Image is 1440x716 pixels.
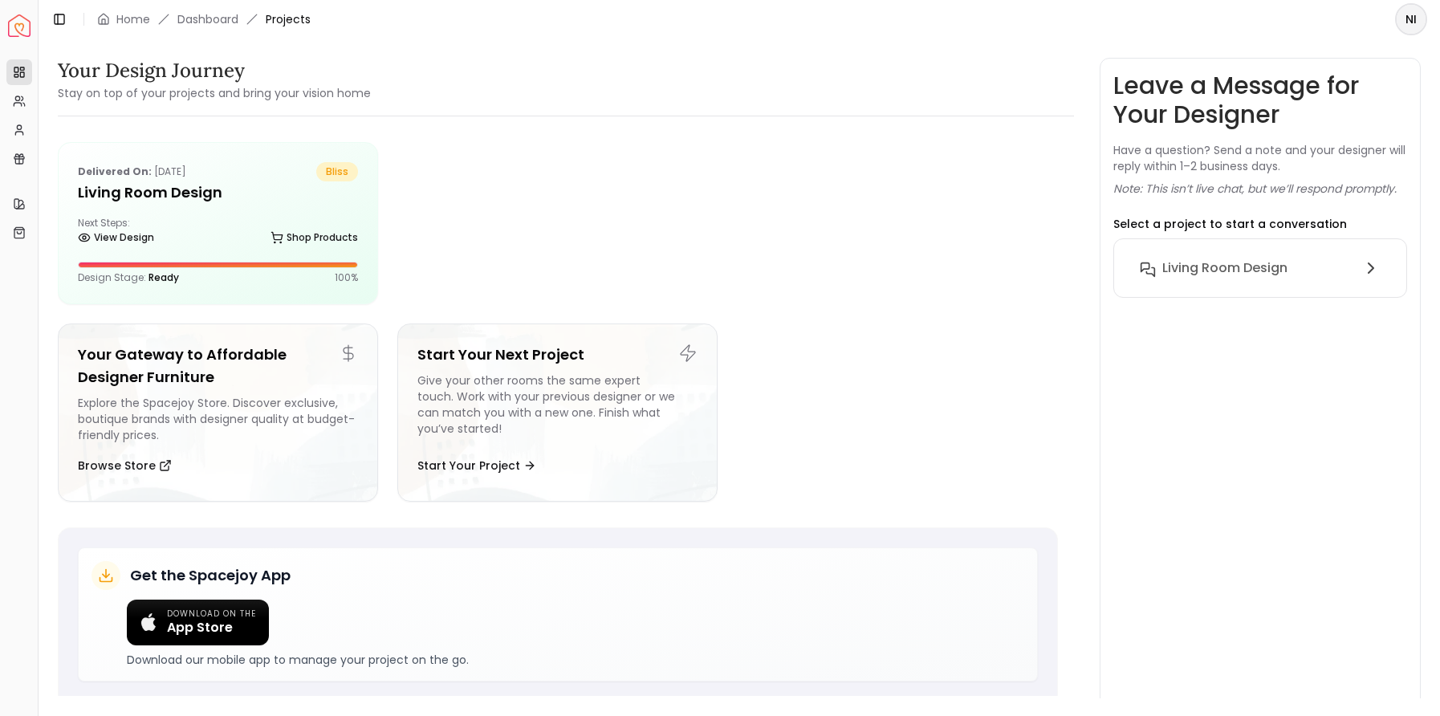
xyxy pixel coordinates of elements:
[78,450,172,482] button: Browse Store
[417,372,698,443] div: Give your other rooms the same expert touch. Work with your previous designer or we can match you...
[316,162,358,181] span: bliss
[78,395,358,443] div: Explore the Spacejoy Store. Discover exclusive, boutique brands with designer quality at budget-f...
[58,323,378,502] a: Your Gateway to Affordable Designer FurnitureExplore the Spacejoy Store. Discover exclusive, bout...
[1113,181,1397,197] p: Note: This isn’t live chat, but we’ll respond promptly.
[130,564,291,587] h5: Get the Spacejoy App
[397,323,718,502] a: Start Your Next ProjectGive your other rooms the same expert touch. Work with your previous desig...
[1397,5,1426,34] span: NI
[1395,3,1427,35] button: NI
[78,217,358,249] div: Next Steps:
[78,162,186,181] p: [DATE]
[1113,216,1347,232] p: Select a project to start a conversation
[271,226,358,249] a: Shop Products
[78,271,179,284] p: Design Stage:
[417,344,698,366] h5: Start Your Next Project
[1113,142,1408,174] p: Have a question? Send a note and your designer will reply within 1–2 business days.
[167,620,256,636] span: App Store
[58,85,371,101] small: Stay on top of your projects and bring your vision home
[78,226,154,249] a: View Design
[97,11,311,27] nav: breadcrumb
[78,165,152,178] b: Delivered on:
[1113,71,1408,129] h3: Leave a Message for Your Designer
[1127,252,1394,284] button: Living Room design
[78,344,358,389] h5: Your Gateway to Affordable Designer Furniture
[1162,258,1287,278] h6: Living Room design
[127,652,1024,668] p: Download our mobile app to manage your project on the go.
[8,14,31,37] a: Spacejoy
[266,11,311,27] span: Projects
[167,609,256,620] span: Download on the
[140,613,157,631] img: Apple logo
[417,450,536,482] button: Start Your Project
[177,11,238,27] a: Dashboard
[116,11,150,27] a: Home
[58,58,371,83] h3: Your Design Journey
[8,14,31,37] img: Spacejoy Logo
[335,271,358,284] p: 100 %
[78,181,358,204] h5: Living Room design
[148,271,179,284] span: Ready
[127,600,269,645] a: Download on the App Store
